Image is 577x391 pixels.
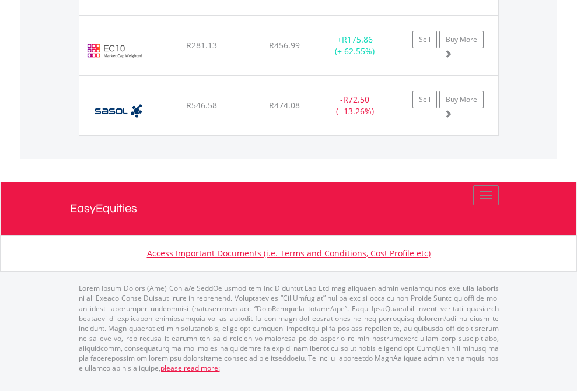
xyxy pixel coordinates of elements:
span: R546.58 [186,100,217,111]
a: EasyEquities [70,182,508,235]
a: please read more: [160,363,220,373]
a: Access Important Documents (i.e. Terms and Conditions, Cost Profile etc) [147,248,431,259]
span: R474.08 [269,100,300,111]
span: R456.99 [269,40,300,51]
a: Buy More [439,91,484,108]
span: R72.50 [343,94,369,105]
a: Sell [412,91,437,108]
a: Sell [412,31,437,48]
img: EQU.ZA.SOL.png [85,90,151,132]
div: + (+ 62.55%) [319,34,391,57]
span: R175.86 [342,34,373,45]
a: Buy More [439,31,484,48]
span: R281.13 [186,40,217,51]
div: - (- 13.26%) [319,94,391,117]
p: Lorem Ipsum Dolors (Ame) Con a/e SeddOeiusmod tem InciDiduntut Lab Etd mag aliquaen admin veniamq... [79,283,499,373]
img: EC10.EC.EC10.png [85,30,144,72]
